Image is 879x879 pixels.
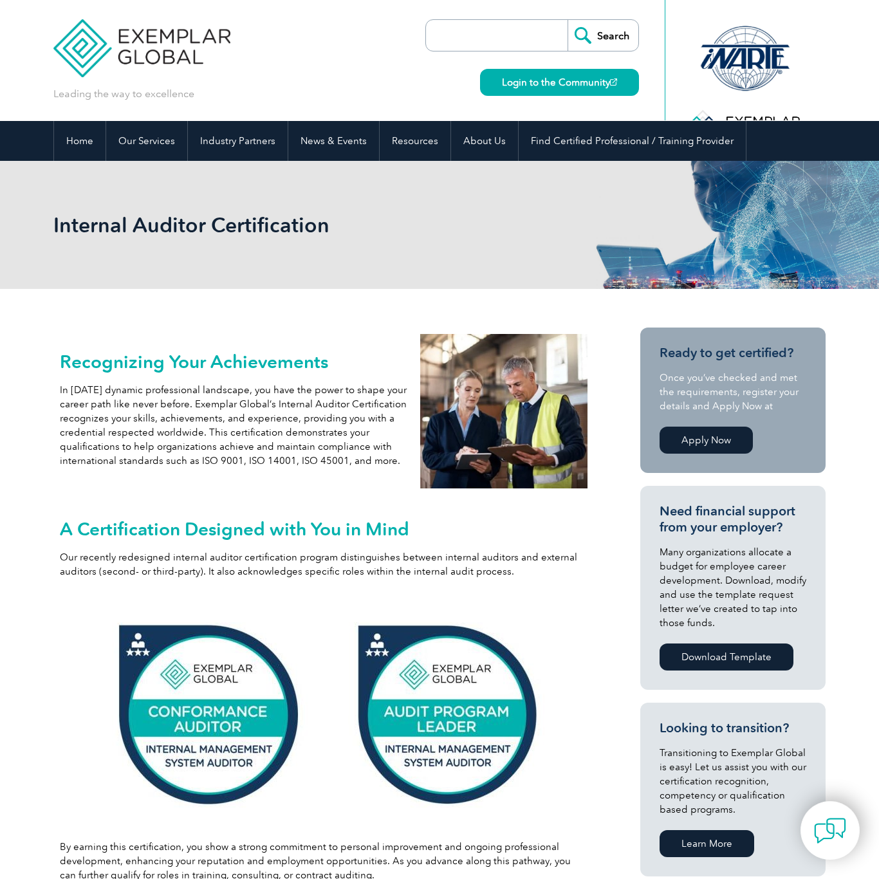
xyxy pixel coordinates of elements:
h3: Need financial support from your employer? [660,503,806,535]
a: Find Certified Professional / Training Provider [519,121,746,161]
h3: Ready to get certified? [660,345,806,361]
a: Download Template [660,643,793,671]
h3: Looking to transition? [660,720,806,736]
p: Transitioning to Exemplar Global is easy! Let us assist you with our certification recognition, c... [660,746,806,817]
a: Industry Partners [188,121,288,161]
a: Login to the Community [480,69,639,96]
a: News & Events [288,121,379,161]
h2: A Certification Designed with You in Mind [60,519,588,539]
a: Learn More [660,830,754,857]
img: contact-chat.png [814,815,846,847]
input: Search [568,20,638,51]
img: IA badges [102,602,546,827]
p: Leading the way to excellence [53,87,194,101]
p: In [DATE] dynamic professional landscape, you have the power to shape your career path like never... [60,383,407,468]
img: internal auditors [420,334,588,488]
h2: Recognizing Your Achievements [60,351,407,372]
a: Our Services [106,121,187,161]
a: Resources [380,121,450,161]
a: Apply Now [660,427,753,454]
p: Once you’ve checked and met the requirements, register your details and Apply Now at [660,371,806,413]
a: Home [54,121,106,161]
p: Many organizations allocate a budget for employee career development. Download, modify and use th... [660,545,806,630]
h1: Internal Auditor Certification [53,212,548,237]
p: Our recently redesigned internal auditor certification program distinguishes between internal aud... [60,550,588,578]
a: About Us [451,121,518,161]
img: open_square.png [610,79,617,86]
